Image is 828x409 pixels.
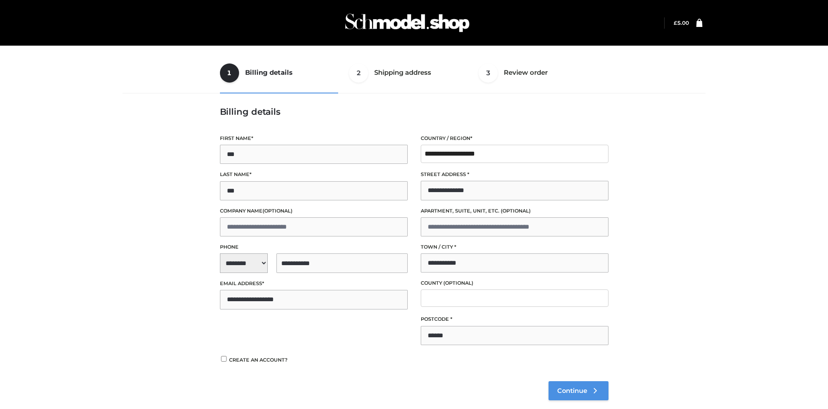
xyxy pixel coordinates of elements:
span: Create an account? [229,357,288,363]
a: Continue [549,381,609,400]
span: (optional) [501,208,531,214]
span: Continue [557,387,587,395]
bdi: 5.00 [674,20,689,26]
label: Company name [220,207,408,215]
label: Street address [421,170,609,179]
label: Postcode [421,315,609,323]
label: Apartment, suite, unit, etc. [421,207,609,215]
label: Email address [220,279,408,288]
label: Phone [220,243,408,251]
img: Schmodel Admin 964 [342,6,472,40]
label: First name [220,134,408,143]
span: £ [674,20,677,26]
label: Country / Region [421,134,609,143]
a: £5.00 [674,20,689,26]
h3: Billing details [220,106,609,117]
label: Last name [220,170,408,179]
input: Create an account? [220,356,228,362]
label: County [421,279,609,287]
span: (optional) [263,208,293,214]
label: Town / City [421,243,609,251]
span: (optional) [443,280,473,286]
